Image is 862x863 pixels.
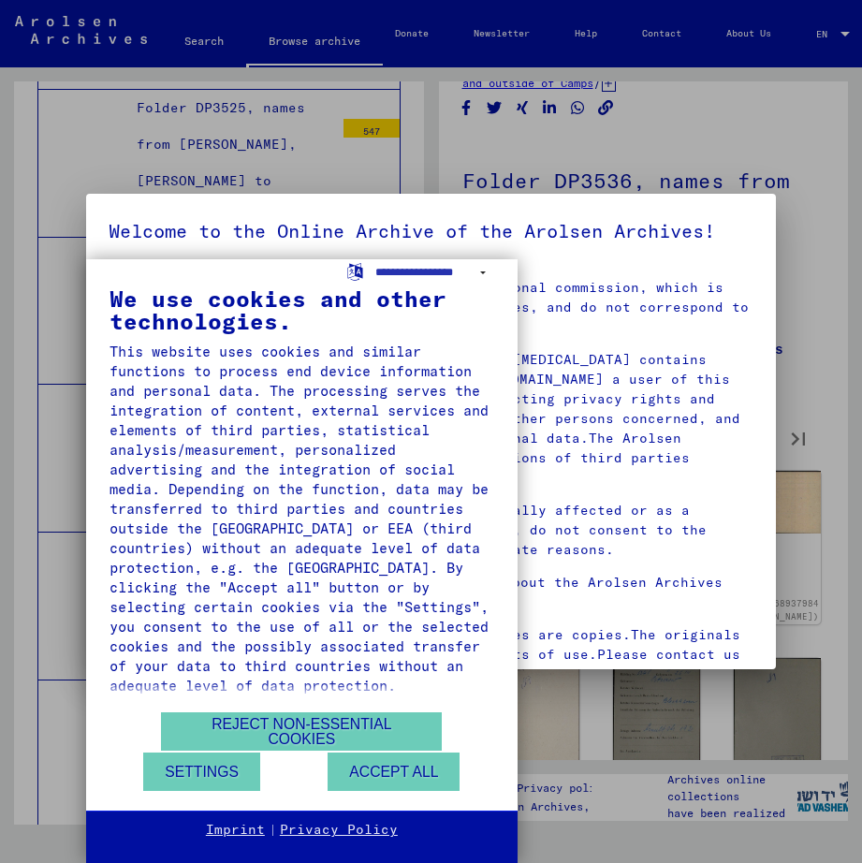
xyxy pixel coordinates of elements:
div: This website uses cookies and similar functions to process end device information and personal da... [110,342,494,695]
button: Accept all [328,753,460,791]
a: Imprint [206,821,265,840]
button: Reject non-essential cookies [161,712,442,751]
a: Privacy Policy [280,821,398,840]
div: We use cookies and other technologies. [110,287,494,332]
button: Settings [143,753,260,791]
